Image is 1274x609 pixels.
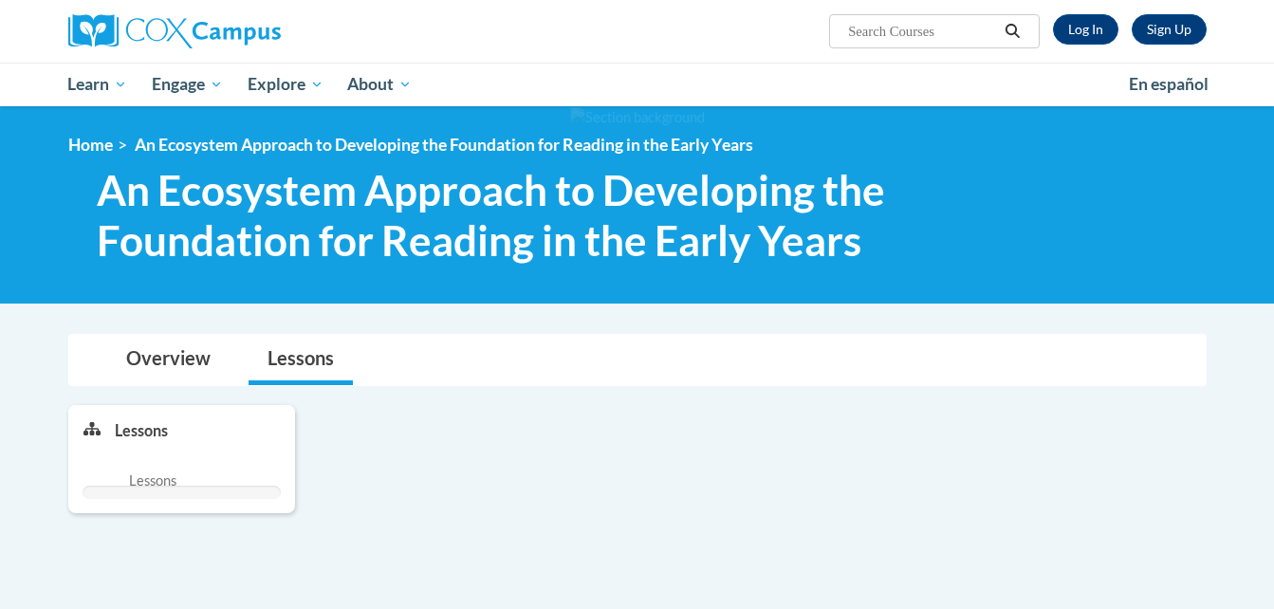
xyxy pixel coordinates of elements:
[152,73,223,96] span: Engage
[68,135,113,155] a: Home
[1053,14,1118,45] a: Log In
[998,20,1026,43] button: Search
[570,107,705,128] img: Section background
[1129,74,1209,94] span: En español
[235,63,336,106] a: Explore
[248,73,323,96] span: Explore
[129,471,176,491] span: Lessons
[40,63,1235,106] div: Main menu
[335,63,424,106] a: About
[115,420,168,441] p: Lessons
[107,335,230,385] a: Overview
[56,63,140,106] a: Learn
[249,335,353,385] a: Lessons
[846,20,998,43] input: Search Courses
[139,63,235,106] a: Engage
[1132,14,1207,45] a: Register
[68,14,429,48] a: Cox Campus
[1117,65,1221,104] a: En español
[97,165,944,266] span: An Ecosystem Approach to Developing the Foundation for Reading in the Early Years
[135,135,753,155] span: An Ecosystem Approach to Developing the Foundation for Reading in the Early Years
[67,73,127,96] span: Learn
[347,73,412,96] span: About
[68,14,281,48] img: Cox Campus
